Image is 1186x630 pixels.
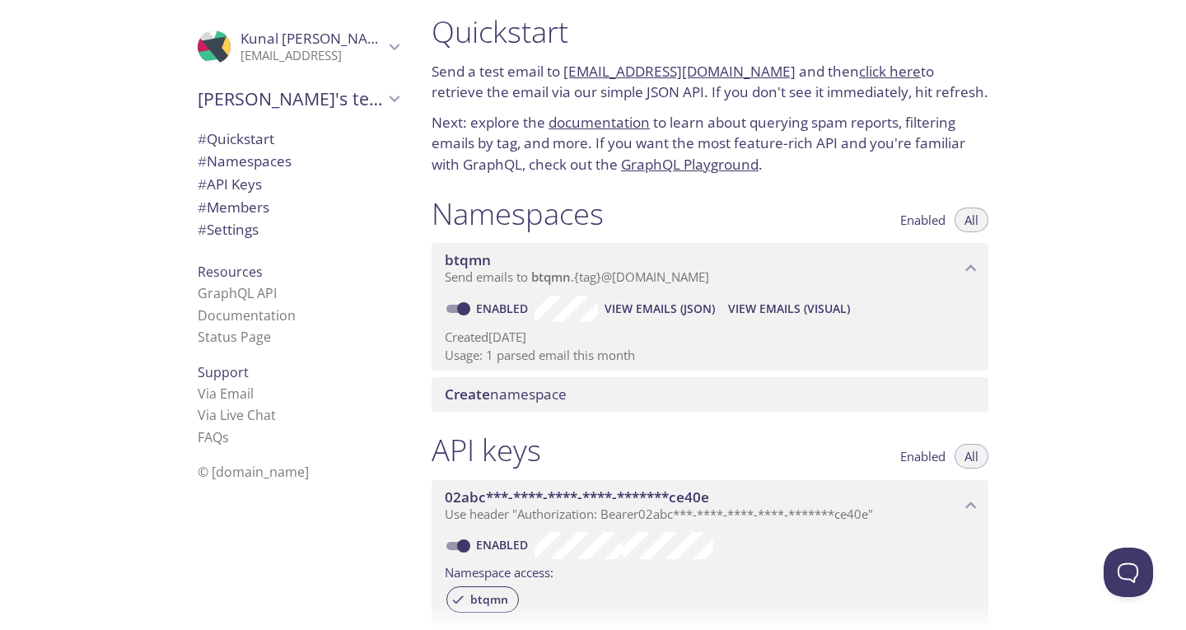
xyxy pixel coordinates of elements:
[198,306,296,324] a: Documentation
[460,592,518,607] span: btqmn
[198,87,384,110] span: [PERSON_NAME]'s team
[198,406,276,424] a: Via Live Chat
[859,62,921,81] a: click here
[890,208,955,232] button: Enabled
[728,299,850,319] span: View Emails (Visual)
[432,377,988,412] div: Create namespace
[432,432,541,469] h1: API keys
[198,220,259,239] span: Settings
[184,20,412,74] div: Kunal Singh
[445,385,490,404] span: Create
[721,296,857,322] button: View Emails (Visual)
[432,243,988,294] div: btqmn namespace
[445,559,553,583] label: Namespace access:
[198,152,207,170] span: #
[890,444,955,469] button: Enabled
[432,13,988,50] h1: Quickstart
[198,463,309,481] span: © [DOMAIN_NAME]
[563,62,796,81] a: [EMAIL_ADDRESS][DOMAIN_NAME]
[955,208,988,232] button: All
[432,61,988,103] p: Send a test email to and then to retrieve the email via our simple JSON API. If you don't see it ...
[240,29,393,48] span: Kunal [PERSON_NAME]
[240,48,384,64] p: [EMAIL_ADDRESS]
[198,129,207,148] span: #
[198,328,271,346] a: Status Page
[445,385,567,404] span: namespace
[198,428,229,446] a: FAQ
[445,329,975,346] p: Created [DATE]
[445,347,975,364] p: Usage: 1 parsed email this month
[222,428,229,446] span: s
[432,112,988,175] p: Next: explore the to learn about querying spam reports, filtering emails by tag, and more. If you...
[198,152,292,170] span: Namespaces
[445,268,709,285] span: Send emails to . {tag} @[DOMAIN_NAME]
[198,198,269,217] span: Members
[198,284,277,302] a: GraphQL API
[198,220,207,239] span: #
[184,77,412,120] div: Himanshu's team
[198,175,207,194] span: #
[549,113,650,132] a: documentation
[605,299,715,319] span: View Emails (JSON)
[598,296,721,322] button: View Emails (JSON)
[1104,548,1153,597] iframe: Help Scout Beacon - Open
[198,385,254,403] a: Via Email
[198,263,263,281] span: Resources
[184,196,412,219] div: Members
[474,301,535,316] a: Enabled
[184,218,412,241] div: Team Settings
[198,175,262,194] span: API Keys
[198,198,207,217] span: #
[198,129,274,148] span: Quickstart
[445,250,491,269] span: btqmn
[198,363,249,381] span: Support
[184,150,412,173] div: Namespaces
[955,444,988,469] button: All
[531,268,571,285] span: btqmn
[474,537,535,553] a: Enabled
[184,173,412,196] div: API Keys
[184,128,412,151] div: Quickstart
[446,586,519,613] div: btqmn
[621,155,759,174] a: GraphQL Playground
[432,195,604,232] h1: Namespaces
